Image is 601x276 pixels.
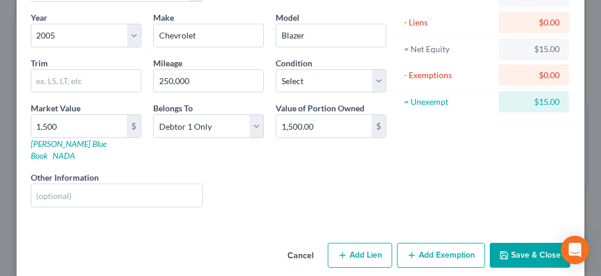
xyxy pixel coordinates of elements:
label: Other Information [31,171,99,184]
label: Market Value [31,102,80,114]
div: = Unexempt [404,96,493,108]
input: ex. LS, LT, etc [31,70,141,92]
label: Value of Portion Owned [276,102,364,114]
label: Condition [276,57,312,69]
button: Cancel [278,244,323,268]
a: NADA [53,150,75,161]
div: $15.00 [508,96,560,108]
button: Add Lien [328,243,392,268]
span: Make [153,12,174,23]
div: $ [127,115,141,137]
input: 0.00 [276,115,371,137]
div: - Exemptions [404,69,493,81]
div: $0.00 [508,69,560,81]
input: -- [154,70,263,92]
div: = Net Equity [404,43,493,55]
a: [PERSON_NAME] Blue Book [31,139,106,161]
div: $0.00 [508,17,560,28]
input: 0.00 [31,115,127,137]
button: Add Exemption [397,243,485,268]
div: $ [371,115,386,137]
input: ex. Nissan [154,24,263,47]
label: Model [276,11,299,24]
input: ex. Altima [276,24,386,47]
span: Belongs To [153,103,193,113]
div: $15.00 [508,43,560,55]
label: Trim [31,57,48,69]
label: Mileage [153,57,182,69]
div: Open Intercom Messenger [561,236,589,264]
input: (optional) [31,184,202,207]
div: - Liens [404,17,493,28]
label: Year [31,11,47,24]
button: Save & Close [490,243,570,268]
